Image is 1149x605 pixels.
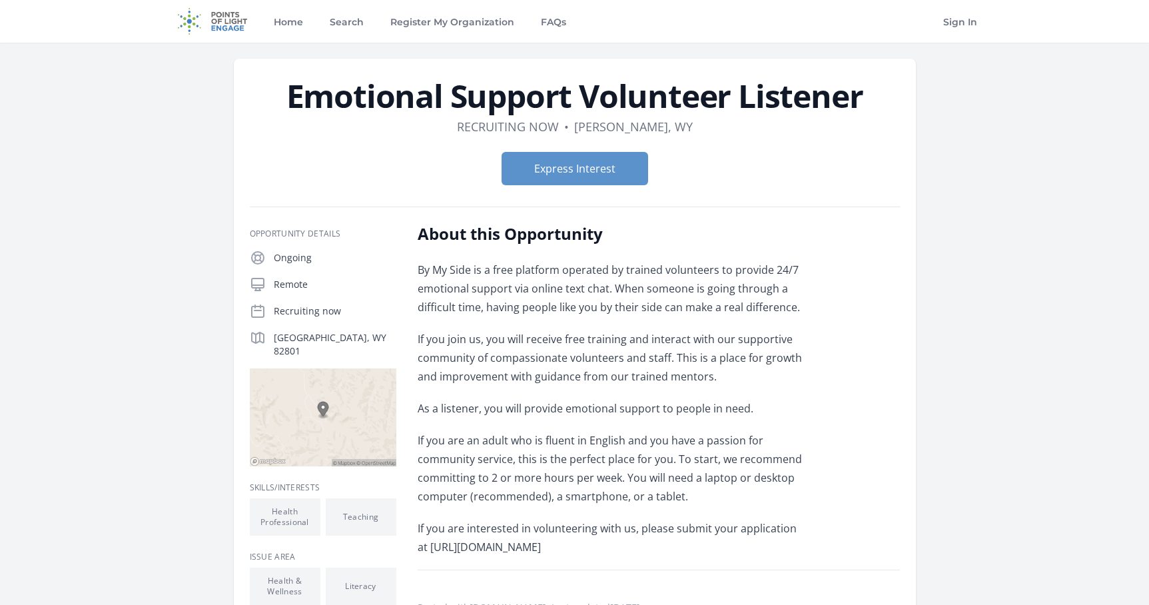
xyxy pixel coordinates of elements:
div: • [564,117,569,136]
h1: Emotional Support Volunteer Listener [250,80,900,112]
h3: Skills/Interests [250,482,396,493]
dd: [PERSON_NAME], WY [574,117,693,136]
p: If you are interested in volunteering with us, please submit your application at [URL][DOMAIN_NAME] [418,519,807,556]
li: Health & Wellness [250,568,320,605]
h2: About this Opportunity [418,223,807,245]
dd: Recruiting now [457,117,559,136]
button: Express Interest [502,152,648,185]
h3: Opportunity Details [250,229,396,239]
li: Health Professional [250,498,320,536]
p: If you join us, you will receive free training and interact with our supportive community of comp... [418,330,807,386]
img: Map [250,368,396,466]
li: Teaching [326,498,396,536]
p: By My Side is a free platform operated by trained volunteers to provide 24/7 emotional support vi... [418,261,807,316]
h3: Issue area [250,552,396,562]
p: [GEOGRAPHIC_DATA], WY 82801 [274,331,396,358]
p: Recruiting now [274,304,396,318]
p: Ongoing [274,251,396,265]
p: As a listener, you will provide emotional support to people in need. [418,399,807,418]
p: Remote [274,278,396,291]
li: Literacy [326,568,396,605]
p: If you are an adult who is fluent in English and you have a passion for community service, this i... [418,431,807,506]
